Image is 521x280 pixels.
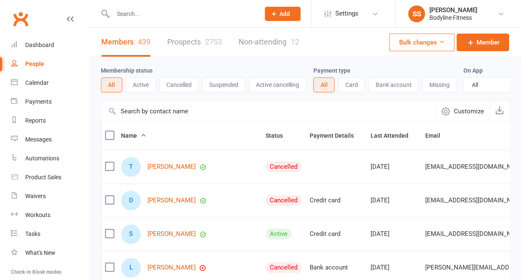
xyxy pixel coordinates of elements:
button: Add [265,7,300,21]
button: Customize [435,101,489,121]
div: Credit card [309,230,363,238]
button: Name [121,131,146,141]
input: Search by contact name [101,101,435,121]
div: What's New [25,249,55,256]
div: Waivers [25,193,46,199]
a: Workouts [11,206,89,225]
a: [PERSON_NAME] [147,197,196,204]
button: Missing [422,77,456,92]
a: Members439 [101,28,150,57]
a: People [11,55,89,73]
div: Bank account [309,264,363,271]
span: Customize [453,106,484,116]
div: Calendar [25,79,49,86]
div: Active [266,228,292,239]
button: All [313,77,334,92]
a: Payments [11,92,89,111]
a: Reports [11,111,89,130]
span: Status [266,132,292,139]
a: Messages [11,130,89,149]
button: Status [266,131,292,141]
span: Email [425,132,449,139]
div: L [121,258,141,277]
a: Waivers [11,187,89,206]
span: Last Attended [370,132,417,139]
button: Bulk changes [389,34,454,51]
input: Search... [110,8,254,20]
button: Active cancelling [249,77,306,92]
div: Cancelled [266,161,302,172]
label: Payment type [313,67,350,74]
div: Cancelled [266,262,302,273]
div: SS [408,5,425,22]
span: Settings [335,4,358,23]
div: 2753 [205,37,222,46]
button: Suspended [202,77,245,92]
div: Reports [25,117,46,124]
a: Tasks [11,225,89,243]
button: Payment Details [309,131,363,141]
a: [PERSON_NAME] [147,230,196,238]
button: Active [126,77,156,92]
button: Bank account [368,77,418,92]
span: Member [476,37,499,47]
a: Product Sales [11,168,89,187]
button: Email [425,131,449,141]
a: [PERSON_NAME] [147,264,196,271]
div: Tasks [25,230,40,237]
a: [PERSON_NAME] [147,163,196,170]
a: Dashboard [11,36,89,55]
button: Last Attended [370,131,417,141]
div: Messages [25,136,52,143]
div: [DATE] [370,163,417,170]
span: Name [121,132,146,139]
a: Clubworx [10,8,31,29]
div: S [121,224,141,244]
div: Product Sales [25,174,61,181]
div: People [25,60,44,67]
div: Workouts [25,212,50,218]
div: [PERSON_NAME] [429,6,477,14]
a: Non-attending12 [239,28,299,57]
button: Cancelled [159,77,199,92]
label: Membership status [101,67,153,74]
button: Card [338,77,365,92]
label: On App [463,67,482,74]
div: Automations [25,155,59,162]
div: Dashboard [25,42,54,48]
button: All [101,77,122,92]
div: 439 [138,37,150,46]
div: [DATE] [370,264,417,271]
span: Add [279,10,290,17]
div: [DATE] [370,197,417,204]
span: Payment Details [309,132,363,139]
div: [DATE] [370,230,417,238]
a: What's New [11,243,89,262]
div: Payments [25,98,52,105]
a: Prospects2753 [167,28,222,57]
div: Bodyline Fitness [429,14,477,21]
a: Calendar [11,73,89,92]
div: Cancelled [266,195,302,206]
div: 12 [291,37,299,46]
div: D [121,191,141,210]
div: Credit card [309,197,363,204]
div: T [121,157,141,177]
a: Automations [11,149,89,168]
a: Member [456,34,509,51]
